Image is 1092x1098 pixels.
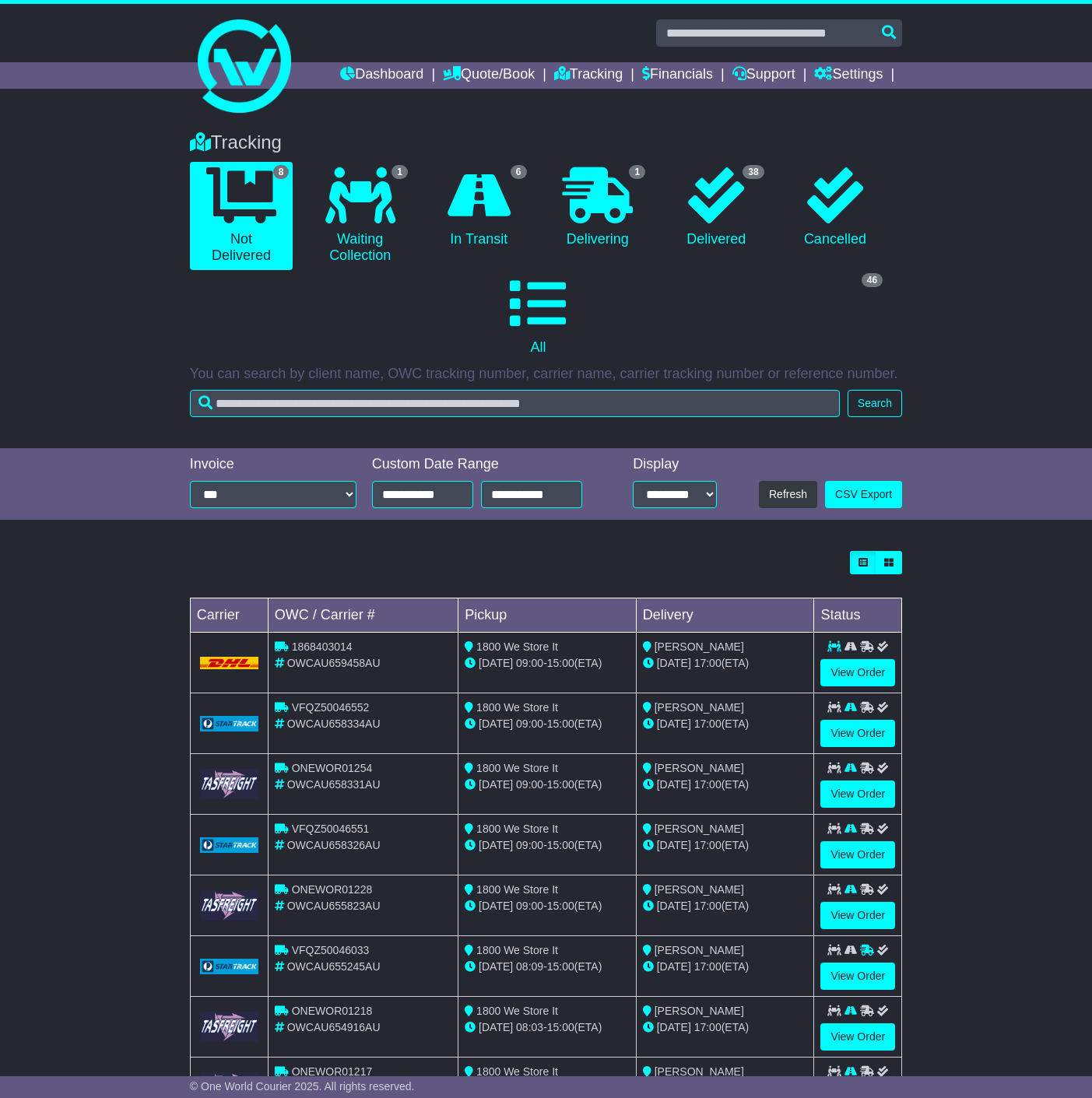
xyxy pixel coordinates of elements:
a: Financials [642,62,713,89]
span: ONEWOR01217 [292,1065,372,1078]
a: Quote/Book [443,62,535,89]
div: Tracking [182,132,910,154]
span: 38 [743,165,764,179]
a: 1 Delivering [546,162,650,254]
span: 46 [862,273,883,287]
div: - (ETA) [465,898,630,914]
span: 17:00 [694,900,722,912]
span: 17:00 [694,657,722,669]
span: VFQZ50046033 [292,944,370,956]
a: Cancelled [784,162,887,254]
div: - (ETA) [465,959,630,975]
div: - (ETA) [465,837,630,854]
span: 1868403014 [292,640,353,653]
span: 1800 We Store It [476,1005,558,1017]
span: 08:03 [516,1021,543,1033]
a: Settings [814,62,883,89]
span: 15:00 [547,778,574,791]
span: 15:00 [547,839,574,851]
img: GetCarrierServiceLogo [200,716,258,731]
button: Refresh [759,481,817,508]
a: Dashboard [340,62,423,89]
span: ONEWOR01254 [292,762,372,774]
span: [DATE] [479,657,513,669]
span: [DATE] [479,839,513,851]
span: 1800 We Store It [476,701,558,714]
a: View Order [820,902,895,929]
span: OWCAU658331AU [287,778,381,791]
span: [PERSON_NAME] [655,944,744,956]
span: [DATE] [479,778,513,791]
span: 1800 We Store It [476,944,558,956]
div: Display [633,456,717,473]
span: [DATE] [657,900,691,912]
div: (ETA) [643,655,808,672]
span: [DATE] [657,778,691,791]
span: [PERSON_NAME] [655,1005,744,1017]
span: 1 [629,165,645,179]
span: 17:00 [694,778,722,791]
span: 17:00 [694,717,722,730]
span: 15:00 [547,657,574,669]
div: - (ETA) [465,777,630,793]
span: [PERSON_NAME] [655,883,744,896]
a: Support [732,62,795,89]
td: Delivery [636,598,814,632]
span: [PERSON_NAME] [655,701,744,714]
span: 17:00 [694,960,722,973]
span: [DATE] [657,657,691,669]
img: GetCarrierServiceLogo [200,890,258,921]
td: Carrier [190,598,268,632]
a: View Order [820,841,895,868]
div: (ETA) [643,1019,808,1036]
a: View Order [820,720,895,747]
a: View Order [820,659,895,686]
a: View Order [820,1023,895,1051]
a: 6 In Transit [427,162,531,254]
img: DHL.png [200,657,258,669]
a: 8 Not Delivered [190,162,293,270]
div: Invoice [190,456,356,473]
div: - (ETA) [465,716,630,732]
span: [DATE] [657,1021,691,1033]
a: View Order [820,781,895,808]
img: GetCarrierServiceLogo [200,1012,258,1042]
span: OWCAU655245AU [287,960,381,973]
a: 38 Delivered [665,162,768,254]
span: OWCAU654916AU [287,1021,381,1033]
span: 09:00 [516,657,543,669]
span: OWCAU655823AU [287,900,381,912]
span: [PERSON_NAME] [655,1065,744,1078]
img: GetCarrierServiceLogo [200,959,258,974]
span: 1800 We Store It [476,762,558,774]
span: 8 [273,165,290,179]
span: 09:00 [516,717,543,730]
span: [DATE] [479,960,513,973]
a: 1 Waiting Collection [308,162,412,270]
div: - (ETA) [465,1019,630,1036]
a: 46 All [190,270,887,362]
span: 1800 We Store It [476,883,558,896]
span: 15:00 [547,1021,574,1033]
span: 08:09 [516,960,543,973]
span: 17:00 [694,1021,722,1033]
span: [DATE] [479,1021,513,1033]
span: 1800 We Store It [476,1065,558,1078]
span: ONEWOR01218 [292,1005,372,1017]
span: 17:00 [694,839,722,851]
span: [DATE] [657,960,691,973]
span: OWCAU658334AU [287,717,381,730]
span: [DATE] [657,839,691,851]
span: © One World Courier 2025. All rights reserved. [190,1080,415,1093]
span: OWCAU658326AU [287,839,381,851]
span: [PERSON_NAME] [655,640,744,653]
span: ONEWOR01228 [292,883,372,896]
p: You can search by client name, OWC tracking number, carrier name, carrier tracking number or refe... [190,366,902,383]
span: 09:00 [516,839,543,851]
button: Search [848,390,902,417]
span: 1 [392,165,408,179]
div: Custom Date Range [372,456,599,473]
div: - (ETA) [465,655,630,672]
a: View Order [820,963,895,990]
div: (ETA) [643,898,808,914]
